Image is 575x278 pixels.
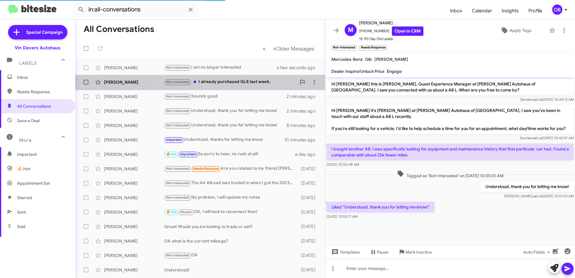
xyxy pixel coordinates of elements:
[520,97,574,102] span: Sender [DATE] 10:44:12 AM
[395,170,506,179] span: Tagged as 'Not-Interested' on [DATE] 10:50:51 AM
[17,195,32,201] span: Starred
[19,60,37,66] span: Labels
[166,94,189,98] span: Not-Interested
[164,238,298,244] div: OK what is the current mileage?
[104,209,164,215] div: [PERSON_NAME]
[15,45,60,51] div: Vin Devers Autohaus
[8,25,67,39] a: Special Campaign
[104,267,164,273] div: [PERSON_NAME]
[164,267,298,273] div: Understood!
[269,42,318,55] button: Next
[19,137,32,143] span: More
[104,65,164,71] div: [PERSON_NAME]
[166,152,177,156] span: 🔥 Hot
[164,122,287,129] div: Understood, thank you for letting me know!
[365,247,393,258] button: Pause
[365,57,372,62] span: Glb
[467,2,497,20] span: Calendar
[532,194,543,198] span: said at
[359,19,423,26] span: [PERSON_NAME]
[104,108,164,114] div: [PERSON_NAME]
[504,194,574,198] span: [PERSON_NAME] [DATE] 10:51:53 AM
[523,247,552,258] span: Auto Fields
[520,136,574,140] span: Sender [DATE] 10:42:47 AM
[166,167,189,171] span: Not-Interested
[104,122,164,128] div: [PERSON_NAME]
[104,224,164,230] div: [PERSON_NAME]
[298,195,320,201] div: [DATE]
[166,138,182,142] span: Important
[374,57,408,62] span: [PERSON_NAME]
[17,151,68,157] span: Important
[104,238,164,244] div: [PERSON_NAME]
[104,94,164,100] div: [PERSON_NAME]
[485,25,546,36] button: Apply Tags
[166,181,189,185] span: Not-Interested
[180,152,196,156] span: Important
[331,45,357,51] small: Not-Interested
[104,79,164,85] div: [PERSON_NAME]
[164,64,284,71] div: I am no longer interested
[359,36,423,42] span: 15-90 Day Old Leads
[104,180,164,186] div: [PERSON_NAME]
[164,107,287,114] div: Understood, thank you for letting me know!
[17,224,26,230] span: Sold
[17,180,50,186] span: Appointment Set
[325,247,365,258] button: Templates
[17,74,68,80] span: Inbox
[287,94,320,100] div: 2 minutes ago
[327,202,435,212] p: Liked “Understood, thank you for letting me know!”
[377,247,389,258] span: Pause
[284,65,320,71] div: a few seconds ago
[180,210,192,214] span: Paused
[327,79,574,95] p: Hi [PERSON_NAME] this is [PERSON_NAME], Guest Experience Manager at [PERSON_NAME] Autohaus of [GE...
[392,26,423,36] a: Open in CRM
[330,247,360,258] span: Templates
[166,109,189,113] span: Not-Interested
[298,224,320,230] div: [DATE]
[298,252,320,258] div: [DATE]
[164,165,298,172] div: Are you related to my friend [PERSON_NAME]?
[164,209,298,215] div: OK, I will look to reconnect then!
[166,253,189,257] span: Not-Interested
[287,122,320,128] div: 8 minutes ago
[26,29,63,35] span: Special Campaign
[509,25,531,36] span: Apply Tags
[298,267,320,273] div: [DATE]
[298,180,320,186] div: [DATE]
[348,25,353,35] span: M
[104,151,164,157] div: [PERSON_NAME]
[532,136,542,140] span: said at
[17,103,51,109] span: All Conversations
[164,180,298,187] div: The A4 Allroad was traded in when I got the 2023Q7 in [DATE]. Keeping remaining cars for now.
[359,26,423,36] span: [PHONE_NUMBER]
[532,97,543,102] span: said at
[166,210,177,214] span: 🔥 Hot
[445,2,467,20] a: Inbox
[518,247,557,258] button: Auto Fields
[276,45,314,52] span: Older Messages
[481,181,574,192] p: Understood, thank you for letting me know!
[284,137,320,143] div: 10 minutes ago
[552,5,562,15] div: OB
[405,247,432,258] span: Mark Inactive
[166,123,189,127] span: Not-Interested
[73,2,199,17] input: Search
[17,209,26,215] span: Sent
[84,24,154,34] h1: All Conversations
[327,162,359,167] span: [DATE] 10:50:48 AM
[298,166,320,172] div: [DATE]
[524,2,547,20] span: Profile
[17,166,30,172] span: 🔥 Hot
[166,80,189,84] span: Not-Interested
[263,45,266,52] span: «
[104,137,164,143] div: [PERSON_NAME]
[298,209,320,215] div: [DATE]
[497,2,524,20] span: Insights
[387,69,402,74] span: Engage
[104,195,164,201] div: [PERSON_NAME]
[164,79,296,85] div: I already purchased GLE last week.
[259,42,318,55] nav: Page navigation example
[359,45,387,51] small: Needs Response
